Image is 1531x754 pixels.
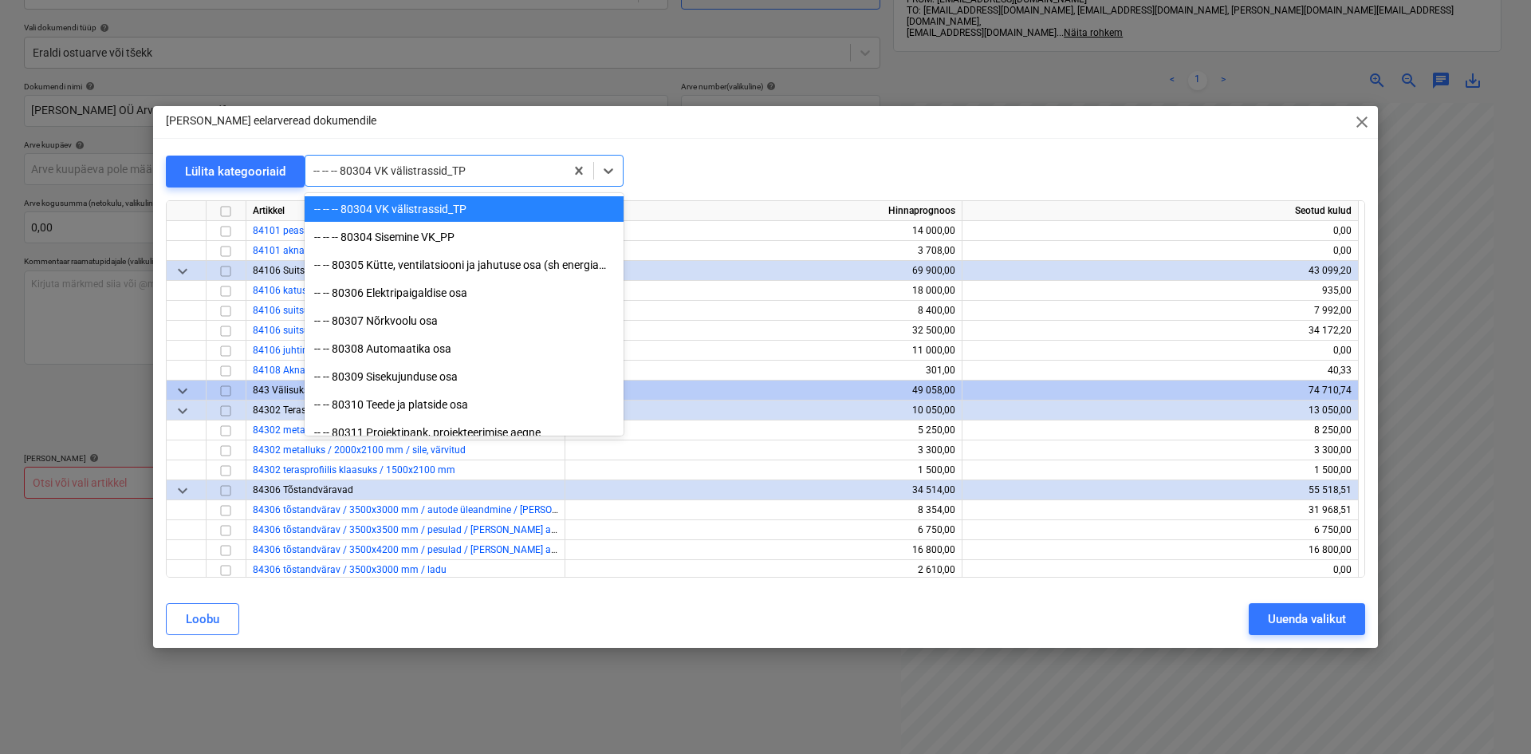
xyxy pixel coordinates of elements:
[253,524,585,535] a: 84306 tõstandvärav / 3500x3500 mm / pesulad / [PERSON_NAME] akendeta
[253,424,466,436] a: 84302 metalluks / 1100x2100 mm / sile, värvitud
[572,420,955,440] div: 5 250,00
[253,385,367,396] span: 843 Välisuksed ja väravad
[572,460,955,480] div: 1 500,00
[173,262,192,281] span: keyboard_arrow_down
[565,201,962,221] div: Hinnaprognoos
[969,341,1352,361] div: 0,00
[969,500,1352,520] div: 31 968,51
[969,420,1352,440] div: 8 250,00
[305,252,624,278] div: -- -- 80305 Kütte, ventilatsiooni ja jahutuse osa (sh energiamärgise arvutus)
[246,201,565,221] div: Artikkel
[969,221,1352,241] div: 0,00
[173,481,192,500] span: keyboard_arrow_down
[305,224,624,250] div: -- -- -- 80304 Sisemine VK_PP
[572,321,955,341] div: 32 500,00
[166,113,376,129] p: [PERSON_NAME] eelarveread dokumendile
[572,361,955,381] div: 301,00
[969,301,1352,321] div: 7 992,00
[253,225,468,236] a: 84101 peasissepääsu uksed koos automaatikaga
[305,364,624,389] div: -- -- 80309 Sisekujunduse osa
[572,480,955,500] div: 34 514,00
[969,361,1352,381] div: 40,33
[253,504,635,515] a: 84306 tõstandvärav / 3500x3000 mm / autode üleandmine / [PERSON_NAME] akendeta
[572,520,955,540] div: 6 750,00
[253,245,476,256] a: 84101 aknad alumiiniumraamis, 2 korrusel kontoris
[253,405,389,416] span: 84302 Terasprofiilist välisuksed
[572,401,955,420] div: 10 050,00
[969,460,1352,480] div: 1 500,00
[572,381,955,401] div: 49 058,00
[253,285,455,296] a: 84106 katuseaknad kontoris / 1200x1200 mm
[173,401,192,420] span: keyboard_arrow_down
[166,156,305,188] button: Lülita kategooriaid
[253,504,635,515] span: 84306 tõstandvärav / 3500x3000 mm / autode üleandmine / ilma akendeta
[253,444,466,456] a: 84302 metalluks / 2000x2100 mm / sile, värvitud
[969,381,1352,401] div: 74 710,74
[253,544,585,555] a: 84306 tõstandvärav / 3500x4200 mm / pesulad / [PERSON_NAME] akendeta
[969,440,1352,460] div: 3 300,00
[253,544,585,555] span: 84306 tõstandvärav / 3500x4200 mm / pesulad / ilma akendeta
[305,392,624,417] div: -- -- 80310 Teede ja platside osa
[253,524,585,535] span: 84306 tõstandvärav / 3500x3500 mm / pesulad / ilma akendeta
[305,420,624,445] div: -- -- 80311 Projektipank, projekteerimise aegne
[185,161,285,182] div: Lülita kategooriaid
[969,401,1352,420] div: 13 050,00
[572,261,955,281] div: 69 900,00
[305,308,624,334] div: -- -- 80307 Nõrkvoolu osa
[572,440,955,460] div: 3 300,00
[1352,113,1372,132] span: close
[969,321,1352,341] div: 34 172,20
[186,609,219,630] div: Loobu
[962,201,1359,221] div: Seotud kulud
[253,345,385,356] a: 84106 juhtimine, va kaabeldus
[572,560,955,580] div: 2 610,00
[969,560,1352,580] div: 0,00
[969,520,1352,540] div: 6 750,00
[1249,603,1365,635] button: Uuenda valikut
[253,484,353,495] span: 84306 Tõstandväravad
[253,265,337,276] span: 84106 Suitsuluugid
[253,325,549,336] a: 84106 suitsuluugid kinnised töökojas jm ruumides / 2300x2300 mm
[253,365,330,376] a: 84108 Aknalauad
[572,221,955,241] div: 14 000,00
[572,341,955,361] div: 11 000,00
[572,241,955,261] div: 3 708,00
[572,281,955,301] div: 18 000,00
[305,196,624,222] div: -- -- -- 80304 VK välistrassid_TP
[253,305,537,316] a: 84106 suitsuluugid läbipaistvad müügisalongis / 1800x1800 mm
[572,540,955,560] div: 16 800,00
[969,281,1352,301] div: 935,00
[969,540,1352,560] div: 16 800,00
[969,241,1352,261] div: 0,00
[173,381,192,401] span: keyboard_arrow_down
[166,603,239,635] button: Loobu
[253,564,447,575] a: 84306 tõstandvärav / 3500x3000 mm / ladu
[572,301,955,321] div: 8 400,00
[572,500,955,520] div: 8 354,00
[253,464,455,476] a: 84302 terasprofiilis klaasuks / 1500x2100 mm
[305,336,624,361] div: -- -- 80308 Automaatika osa
[305,280,624,306] div: -- -- 80306 Elektripaigaldise osa
[969,261,1352,281] div: 43 099,20
[1268,609,1346,630] div: Uuenda valikut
